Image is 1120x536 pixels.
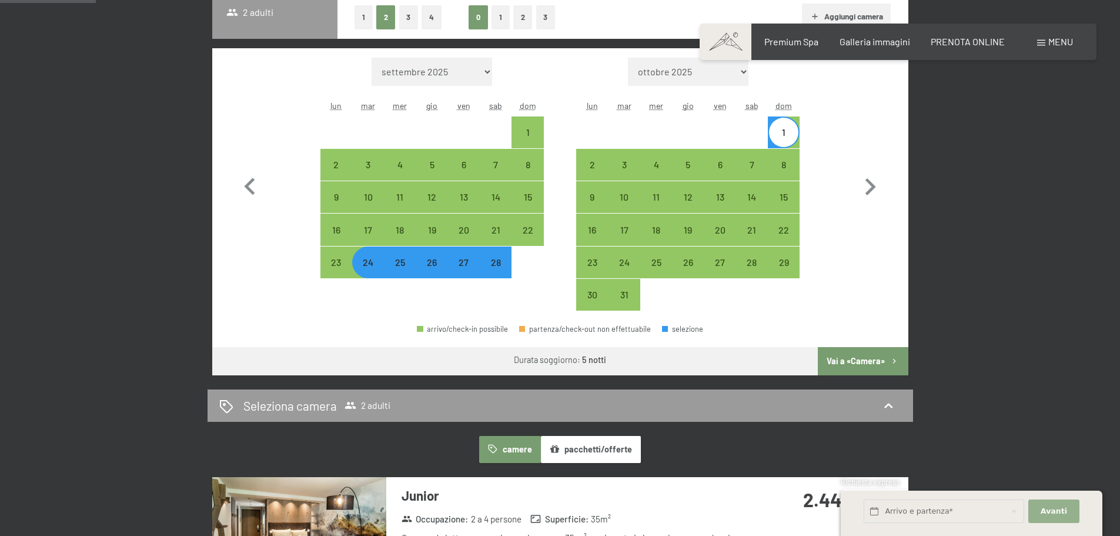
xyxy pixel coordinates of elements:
div: 5 [673,160,703,189]
button: 1 [355,5,373,29]
strong: 2.440,00 € [803,488,892,511]
div: Mon Mar 16 2026 [576,214,608,245]
div: Sun Feb 08 2026 [511,149,543,181]
div: Sun Mar 15 2026 [768,181,800,213]
div: 19 [673,225,703,255]
abbr: lunedì [330,101,342,111]
div: 10 [610,192,639,222]
div: 20 [705,225,734,255]
div: arrivo/check-in possibile [609,279,640,311]
div: 21 [737,225,767,255]
abbr: giovedì [683,101,694,111]
b: 5 notti [582,355,606,365]
div: arrivo/check-in possibile [320,247,352,278]
div: 9 [322,192,351,222]
button: 3 [536,5,556,29]
abbr: martedì [361,101,375,111]
div: Thu Mar 26 2026 [672,247,704,278]
div: arrivo/check-in possibile [448,181,480,213]
button: Mese successivo [853,58,887,311]
span: Richiesta express [841,477,900,487]
div: arrivo/check-in possibile [640,214,672,245]
div: 13 [449,192,479,222]
div: Wed Mar 25 2026 [640,247,672,278]
span: 35 m² [591,513,611,525]
abbr: mercoledì [649,101,663,111]
div: Wed Mar 04 2026 [640,149,672,181]
div: 3 [353,160,383,189]
a: Premium Spa [764,36,818,47]
div: Tue Feb 17 2026 [352,214,384,245]
div: 18 [641,225,671,255]
div: 5 [417,160,447,189]
div: arrivo/check-in possibile [576,181,608,213]
div: arrivo/check-in possibile [640,247,672,278]
div: Mon Feb 23 2026 [320,247,352,278]
div: Thu Mar 05 2026 [672,149,704,181]
div: 19 [417,225,447,255]
div: arrivo/check-in possibile [736,181,768,213]
div: 3 [610,160,639,189]
abbr: lunedì [587,101,598,111]
div: arrivo/check-in possibile [704,149,735,181]
div: Sat Mar 28 2026 [736,247,768,278]
div: Wed Mar 18 2026 [640,214,672,245]
div: arrivo/check-in possibile [384,181,416,213]
div: 17 [353,225,383,255]
div: Sat Feb 21 2026 [480,214,511,245]
div: arrivo/check-in possibile [320,149,352,181]
div: 31 [610,290,639,319]
div: arrivo/check-in possibile [576,279,608,311]
div: Sun Feb 15 2026 [511,181,543,213]
div: 4 [385,160,414,189]
div: Sat Mar 07 2026 [736,149,768,181]
div: arrivo/check-in possibile [576,214,608,245]
div: 26 [417,258,447,287]
div: 4 [641,160,671,189]
div: Sun Mar 01 2026 [768,116,800,148]
div: Mon Mar 30 2026 [576,279,608,311]
div: 16 [577,225,607,255]
abbr: domenica [520,101,536,111]
div: 28 [481,258,510,287]
div: Mon Feb 02 2026 [320,149,352,181]
div: 18 [385,225,414,255]
div: Fri Mar 06 2026 [704,149,735,181]
div: 24 [610,258,639,287]
div: arrivo/check-in possibile [511,149,543,181]
div: Fri Feb 27 2026 [448,247,480,278]
div: 2 [577,160,607,189]
button: pacchetti/offerte [541,436,641,463]
button: 3 [399,5,419,29]
div: Sun Mar 08 2026 [768,149,800,181]
h2: Seleziona camera [243,397,337,414]
div: 25 [385,258,414,287]
div: 11 [641,192,671,222]
abbr: sabato [745,101,758,111]
abbr: sabato [489,101,502,111]
div: Thu Mar 12 2026 [672,181,704,213]
div: arrivo/check-in possibile [704,247,735,278]
div: arrivo/check-in possibile [736,247,768,278]
div: Durata soggiorno: [514,354,606,366]
div: Sun Mar 29 2026 [768,247,800,278]
div: arrivo/check-in possibile [768,116,800,148]
div: 30 [577,290,607,319]
button: 1 [492,5,510,29]
a: Galleria immagini [840,36,910,47]
div: Thu Feb 05 2026 [416,149,448,181]
div: Tue Feb 24 2026 [352,247,384,278]
div: 27 [705,258,734,287]
div: Fri Feb 06 2026 [448,149,480,181]
div: 21 [481,225,510,255]
div: Sat Feb 07 2026 [480,149,511,181]
div: arrivo/check-in possibile [672,181,704,213]
div: arrivo/check-in possibile [511,214,543,245]
div: 26 [673,258,703,287]
div: arrivo/check-in possibile [448,214,480,245]
div: Sat Mar 21 2026 [736,214,768,245]
div: 25 [641,258,671,287]
div: arrivo/check-in possibile [352,149,384,181]
div: arrivo/check-in possibile [640,181,672,213]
